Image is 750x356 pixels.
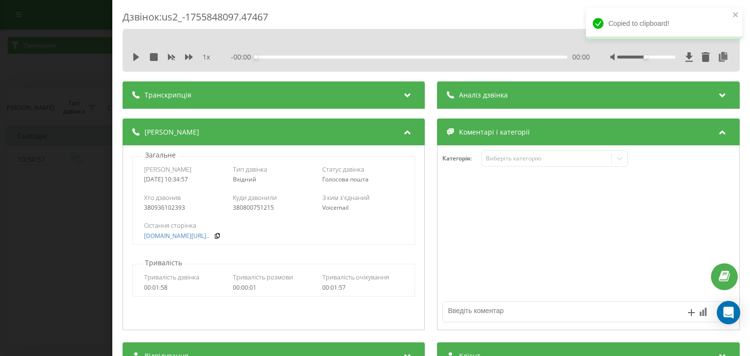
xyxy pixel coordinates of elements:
[322,284,404,291] div: 00:01:57
[144,165,191,174] span: [PERSON_NAME]
[145,90,191,100] span: Транскрипція
[143,150,178,160] p: Загальне
[322,165,364,174] span: Статус дзвінка
[322,193,370,202] span: З ким з'єднаний
[644,55,647,59] div: Accessibility label
[459,127,530,137] span: Коментарі і категорії
[322,204,404,211] div: Voicemail
[233,175,257,183] span: Вхідний
[231,52,256,62] span: - 00:00
[254,55,258,59] div: Accessibility label
[322,175,369,183] span: Голосова пошта
[717,301,740,324] div: Open Intercom Messenger
[732,11,739,20] button: close
[144,204,226,211] div: 380936102393
[322,273,389,281] span: Тривалість очікування
[144,273,199,281] span: Тривалість дзвінка
[233,284,315,291] div: 00:00:01
[572,52,590,62] span: 00:00
[233,204,315,211] div: 380800751215
[203,52,210,62] span: 1 x
[486,155,608,162] div: Виберіть категорію
[233,193,277,202] span: Куди дзвонили
[586,8,742,39] div: Copied to clipboard!
[145,127,199,137] span: [PERSON_NAME]
[233,165,268,174] span: Тип дзвінка
[144,233,209,239] a: [DOMAIN_NAME][URL]..
[143,258,185,268] p: Тривалість
[443,155,482,162] h4: Категорія :
[144,193,181,202] span: Хто дзвонив
[144,284,226,291] div: 00:01:58
[144,176,226,183] div: [DATE] 10:34:57
[123,10,740,29] div: Дзвінок : us2_-1755848097.47467
[459,90,508,100] span: Аналіз дзвінка
[144,221,196,230] span: Остання сторінка
[233,273,293,281] span: Тривалість розмови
